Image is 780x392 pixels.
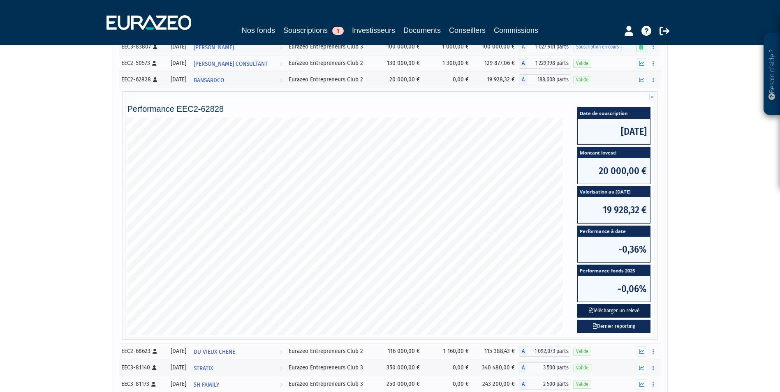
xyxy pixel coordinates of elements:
[527,379,571,390] span: 2 500 parts
[424,360,473,376] td: 0,00 €
[194,56,268,71] span: [PERSON_NAME] CONSULTANT
[153,44,157,49] i: [Français] Personne physique
[519,362,571,373] div: A - Eurazeo Entrepreneurs Club 3
[169,363,187,372] div: [DATE]
[578,226,650,237] span: Performance à date
[289,363,375,372] div: Eurazeo Entrepreneurs Club 3
[519,362,527,373] span: A
[578,265,650,276] span: Performance fonds 2025
[280,344,282,360] i: Voir l'investisseur
[289,380,375,388] div: Eurazeo Entrepreneurs Club 3
[151,382,156,387] i: [Français] Personne physique
[573,380,591,388] span: Valide
[424,71,473,88] td: 0,00 €
[573,348,591,355] span: Valide
[289,42,375,51] div: Eurazeo Entrepreneurs Club 3
[152,365,157,370] i: [Français] Personne physique
[519,346,527,357] span: A
[573,76,591,84] span: Valide
[289,75,375,84] div: Eurazeo Entrepreneurs Club 2
[578,237,650,262] span: -0,36%
[473,343,519,360] td: 115 388,43 €
[577,304,650,318] button: Télécharger un relevé
[378,55,424,71] td: 130 000,00 €
[519,74,527,85] span: A
[169,347,187,355] div: [DATE]
[190,39,286,55] a: [PERSON_NAME]
[280,361,282,376] i: Voir l'investisseur
[527,74,571,85] span: 188,608 parts
[473,360,519,376] td: 340 480,00 €
[194,344,235,360] span: DU VIEUX CHENE
[121,347,163,355] div: EEC2-68623
[280,56,282,71] i: Voir l'investisseur
[527,346,571,357] span: 1 092,073 parts
[121,75,163,84] div: EEC2-62828
[169,42,187,51] div: [DATE]
[403,25,441,36] a: Documents
[106,15,191,30] img: 1732889491-logotype_eurazeo_blanc_rvb.png
[473,71,519,88] td: 19 928,32 €
[283,25,344,37] a: Souscriptions1
[153,77,157,82] i: [Français] Personne physique
[578,108,650,119] span: Date de souscription
[289,59,375,67] div: Eurazeo Entrepreneurs Club 2
[573,43,622,51] span: Souscription en cours
[378,360,424,376] td: 350 000,00 €
[578,187,650,198] span: Valorisation au [DATE]
[332,27,344,35] span: 1
[169,59,187,67] div: [DATE]
[519,42,571,52] div: A - Eurazeo Entrepreneurs Club 3
[169,75,187,84] div: [DATE]
[190,343,286,360] a: DU VIEUX CHENE
[573,60,591,67] span: Valide
[424,55,473,71] td: 1 300,00 €
[494,25,538,36] a: Commissions
[519,58,571,69] div: A - Eurazeo Entrepreneurs Club 2
[190,71,286,88] a: BANSARDCO
[190,55,286,71] a: [PERSON_NAME] CONSULTANT
[121,59,163,67] div: EEC2-50573
[527,58,571,69] span: 1 229,198 parts
[194,361,213,376] span: STRATIX
[378,71,424,88] td: 20 000,00 €
[152,61,157,66] i: [Français] Personne physique
[424,39,473,55] td: 1 000,00 €
[153,349,157,354] i: [Français] Personne physique
[578,276,650,302] span: -0,06%
[242,25,275,36] a: Nos fonds
[449,25,486,36] a: Conseillers
[280,40,282,55] i: Voir l'investisseur
[280,73,282,88] i: Voir l'investisseur
[578,158,650,184] span: 20 000,00 €
[519,379,527,390] span: A
[578,147,650,158] span: Montant investi
[767,37,777,111] p: Besoin d'aide ?
[121,380,163,388] div: EEC3-81173
[527,362,571,373] span: 3 500 parts
[194,40,234,55] span: [PERSON_NAME]
[519,346,571,357] div: A - Eurazeo Entrepreneurs Club 2
[573,364,591,372] span: Valide
[519,379,571,390] div: A - Eurazeo Entrepreneurs Club 3
[577,320,650,333] a: Dernier reporting
[194,73,224,88] span: BANSARDCO
[578,197,650,223] span: 19 928,32 €
[473,39,519,55] td: 100 000,00 €
[578,119,650,144] span: [DATE]
[378,343,424,360] td: 116 000,00 €
[352,25,395,36] a: Investisseurs
[169,380,187,388] div: [DATE]
[519,58,527,69] span: A
[127,104,653,113] h4: Performance EEC2-62828
[378,39,424,55] td: 100 000,00 €
[121,42,163,51] div: EEC3-83807
[121,363,163,372] div: EEC3-81140
[519,74,571,85] div: A - Eurazeo Entrepreneurs Club 2
[424,343,473,360] td: 1 160,00 €
[527,42,571,52] span: 1 027,961 parts
[289,347,375,355] div: Eurazeo Entrepreneurs Club 2
[519,42,527,52] span: A
[190,360,286,376] a: STRATIX
[473,55,519,71] td: 129 877,06 €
